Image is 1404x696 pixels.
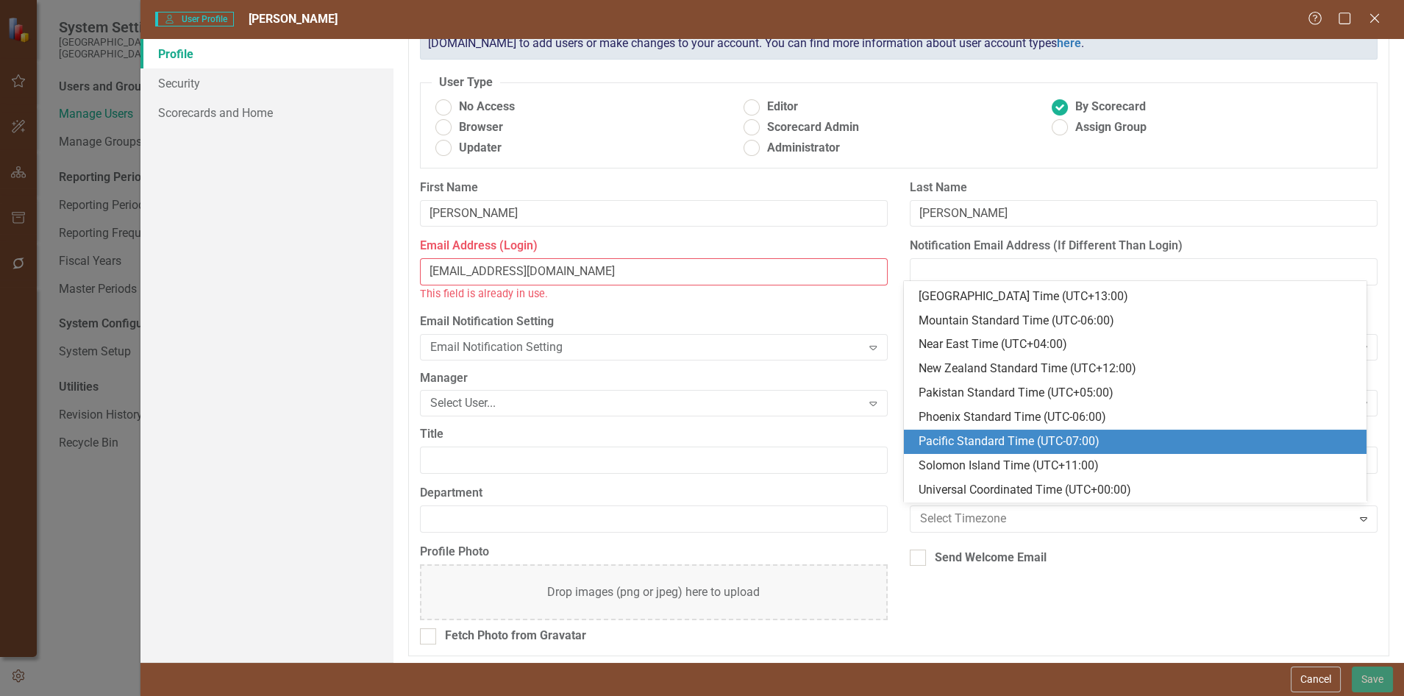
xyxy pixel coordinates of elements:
[459,119,503,136] span: Browser
[430,395,862,412] div: Select User...
[420,180,888,196] label: First Name
[140,98,393,127] a: Scorecards and Home
[420,370,888,387] label: Manager
[155,12,234,26] span: User Profile
[1057,36,1081,50] a: here
[459,99,515,116] span: No Access
[767,140,840,157] span: Administrator
[428,19,1369,50] span: Your Unlimited Plan account has 47 full (Administrator, Scorecard Admin, Editor, By Scorecard, or...
[459,140,502,157] span: Updater
[249,12,338,26] span: [PERSON_NAME]
[432,74,500,91] legend: User Type
[140,68,393,98] a: Security
[919,409,1358,426] div: Phoenix Standard Time (UTC-06:00)
[1352,667,1393,692] button: Save
[547,584,760,601] div: Drop images (png or jpeg) here to upload
[919,313,1358,330] div: Mountain Standard Time (UTC-06:00)
[420,313,888,330] label: Email Notification Setting
[420,238,888,255] label: Email Address (Login)
[919,361,1358,377] div: New Zealand Standard Time (UTC+12:00)
[767,119,859,136] span: Scorecard Admin
[919,288,1358,305] div: [GEOGRAPHIC_DATA] Time (UTC+13:00)
[919,458,1358,475] div: Solomon Island Time (UTC+11:00)
[910,180,1378,196] label: Last Name
[767,99,798,116] span: Editor
[919,385,1358,402] div: Pakistan Standard Time (UTC+05:00)
[420,285,888,302] div: This field is already in use.
[1075,99,1146,116] span: By Scorecard
[420,544,888,561] label: Profile Photo
[1075,119,1147,136] span: Assign Group
[420,426,888,443] label: Title
[1291,667,1341,692] button: Cancel
[140,39,393,68] a: Profile
[445,628,586,644] div: Fetch Photo from Gravatar
[910,238,1378,255] label: Notification Email Address (If Different Than Login)
[919,482,1358,499] div: Universal Coordinated Time (UTC+00:00)
[919,336,1358,353] div: Near East Time (UTC+04:00)
[935,550,1047,567] div: Send Welcome Email
[420,485,888,502] label: Department
[430,338,862,355] div: Email Notification Setting
[919,433,1358,450] div: Pacific Standard Time (UTC-07:00)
